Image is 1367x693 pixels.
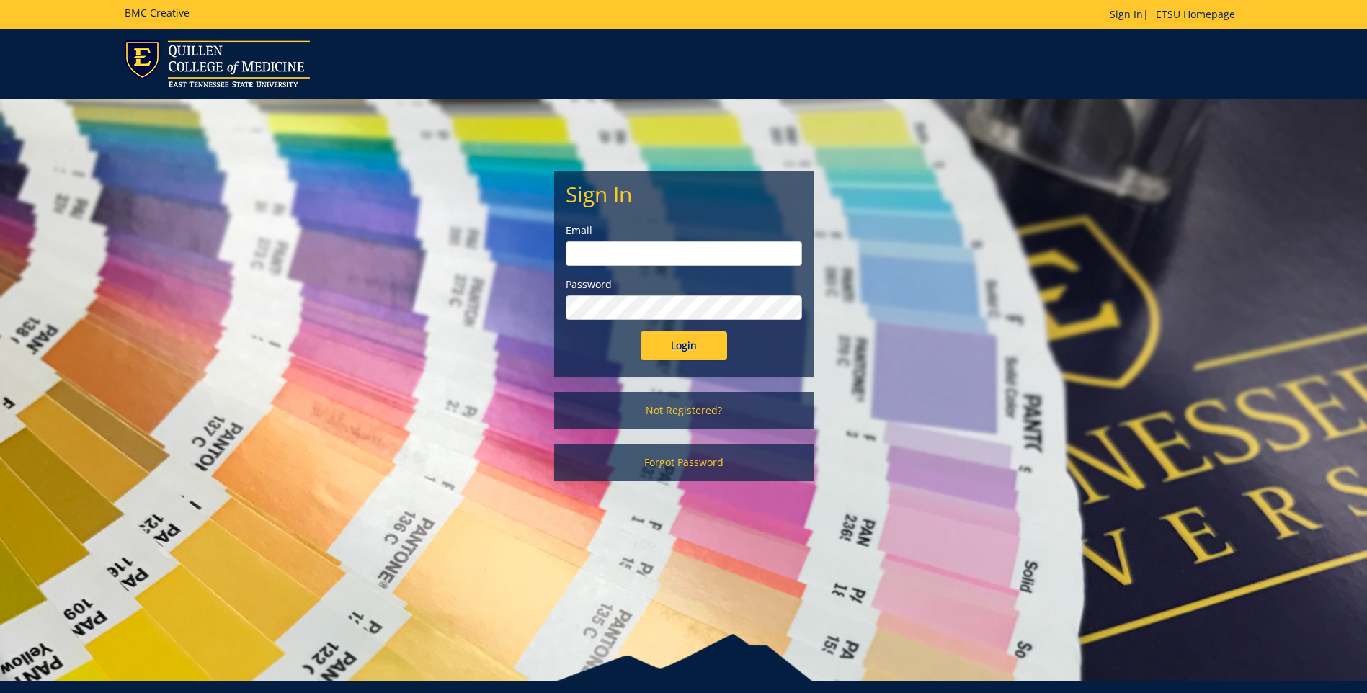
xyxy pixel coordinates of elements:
[554,444,814,481] a: Forgot Password
[554,392,814,429] a: Not Registered?
[566,182,802,206] h2: Sign In
[566,223,802,238] label: Email
[1110,7,1242,22] p: |
[566,277,802,292] label: Password
[641,331,727,360] input: Login
[1149,7,1242,21] a: ETSU Homepage
[125,7,190,18] h5: BMC Creative
[1110,7,1143,21] a: Sign In
[125,40,310,87] img: ETSU logo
